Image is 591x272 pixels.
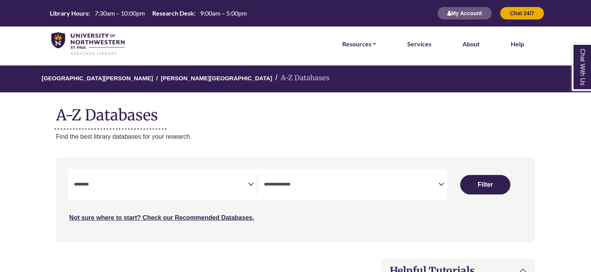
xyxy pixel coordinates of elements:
[342,39,376,49] a: Resources
[407,39,431,49] a: Services
[272,72,329,84] li: A-Z Databases
[437,7,492,20] button: My Account
[74,182,248,188] textarea: Filter
[161,74,272,81] a: [PERSON_NAME][GEOGRAPHIC_DATA]
[149,9,196,17] th: Research Desk:
[42,74,153,81] a: [GEOGRAPHIC_DATA][PERSON_NAME]
[51,32,125,56] img: library_home
[69,214,254,221] a: Not sure where to start? Check our Recommended Databases.
[264,182,438,188] textarea: Filter
[200,9,247,17] span: 9:00am – 5:00pm
[56,100,535,124] h1: A-Z Databases
[511,39,524,49] a: Help
[56,132,535,142] p: Find the best library databases for your research.
[47,9,250,18] a: Hours Today
[47,9,250,16] table: Hours Today
[95,9,145,17] span: 7:30am – 10:00pm
[500,10,544,16] a: Chat 24/7
[463,39,480,49] a: About
[500,7,544,20] button: Chat 24/7
[56,65,535,92] nav: breadcrumb
[460,175,510,194] button: Submit for Search Results
[56,157,535,242] nav: Search filters
[437,10,492,16] a: My Account
[47,9,90,17] th: Library Hours:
